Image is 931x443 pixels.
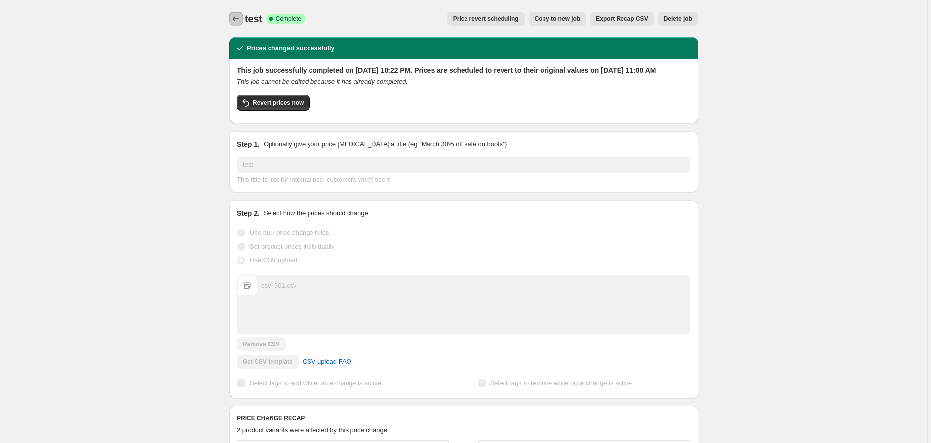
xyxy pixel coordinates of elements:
[264,208,368,218] p: Select how the prices should change
[250,229,329,236] span: Use bulk price change rules
[237,176,390,183] span: This title is just for internal use, customers won't see it
[658,12,698,26] button: Delete job
[237,414,690,422] h6: PRICE CHANGE RECAP
[447,12,525,26] button: Price revert scheduling
[303,357,351,367] span: CSV upload FAQ
[590,12,654,26] button: Export Recap CSV
[237,95,310,111] button: Revert prices now
[490,379,632,387] span: Select tags to remove while price change is active
[237,426,389,434] span: 2 product variants were affected by this price change:
[245,13,262,24] span: test
[237,139,260,149] h2: Step 1.
[250,257,297,264] span: Use CSV upload
[250,379,381,387] span: Select tags to add while price change is active
[237,78,408,85] i: This job cannot be edited because it has already completed.
[535,15,581,23] span: Copy to new job
[529,12,586,26] button: Copy to new job
[297,354,357,369] a: CSV upload FAQ
[250,243,335,250] span: Set product prices individually
[247,43,335,53] h2: Prices changed successfully
[596,15,648,23] span: Export Recap CSV
[453,15,519,23] span: Price revert scheduling
[237,208,260,218] h2: Step 2.
[237,157,690,173] input: 30% off holiday sale
[261,281,297,291] div: csv_901.csv
[253,99,304,107] span: Revert prices now
[264,139,507,149] p: Optionally give your price [MEDICAL_DATA] a title (eg "March 30% off sale on boots")
[664,15,692,23] span: Delete job
[237,65,690,75] h2: This job successfully completed on [DATE] 10:22 PM. Prices are scheduled to revert to their origi...
[229,12,243,26] button: Price change jobs
[276,15,301,23] span: Complete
